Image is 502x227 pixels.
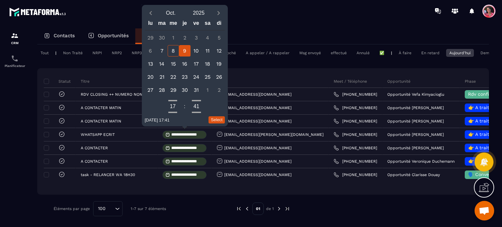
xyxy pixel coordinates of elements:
[93,201,123,216] div: Search for option
[11,32,19,40] img: formation
[334,119,377,124] a: [PHONE_NUMBER]
[202,19,213,30] div: sa
[156,19,168,30] div: ma
[109,49,125,57] div: NRP2
[296,49,324,57] div: Msg envoyé
[387,92,444,97] p: Opportunité Vefa Kimyacioglu
[191,45,202,57] div: 10
[236,206,242,212] img: prev
[156,32,168,43] div: 30
[89,49,105,57] div: NRP1
[156,58,168,70] div: 14
[81,146,108,150] p: A CONTACTER
[54,33,75,39] p: Contacts
[179,19,191,30] div: je
[45,79,71,84] p: Statut
[98,33,129,39] p: Opportunités
[192,99,201,102] button: Increment minutes
[353,49,373,57] div: Annulé
[156,84,168,96] div: 28
[202,71,213,83] div: 25
[179,71,191,83] div: 23
[156,45,168,57] div: 7
[191,32,202,43] div: 3
[168,19,179,30] div: me
[376,49,388,57] div: ✅
[252,203,264,215] p: 01
[168,45,179,57] div: 8
[128,49,145,57] div: NRP3
[202,84,213,96] div: 1
[157,7,185,19] button: Open months overlay
[191,19,202,30] div: ve
[468,158,494,164] span: 👉 A traiter
[334,92,377,97] a: [PHONE_NUMBER]
[192,102,201,111] button: Open minutes overlay
[387,159,455,164] p: Opportunité Veronique Duchemann
[181,104,189,109] div: :
[387,146,444,150] p: Opportunité [PERSON_NAME]
[11,55,19,62] img: scheduler
[446,49,474,57] div: Aujourd'hui
[145,84,156,96] div: 27
[185,7,213,19] button: Open years overlay
[477,49,498,57] div: Demain
[334,159,377,164] a: [PHONE_NUMBER]
[145,71,156,83] div: 20
[387,119,444,123] p: Opportunité [PERSON_NAME]
[284,206,290,212] img: next
[135,28,175,44] a: Tâches
[191,58,202,70] div: 17
[468,118,494,123] span: 👉 A traiter
[391,51,392,55] p: |
[145,118,170,122] div: 09/10/2025 17:41
[108,205,113,212] input: Search for option
[243,49,293,57] div: A appeler / A rappeler
[213,8,225,17] button: Next month
[55,51,57,55] p: |
[81,172,135,177] p: task - RELANCER WA 18H30
[168,58,179,70] div: 15
[168,32,179,43] div: 1
[244,206,250,212] img: prev
[179,45,191,57] div: 9
[202,58,213,70] div: 18
[465,79,476,84] p: Phase
[213,32,225,43] div: 5
[276,206,282,212] img: next
[334,145,377,151] a: [PHONE_NUMBER]
[213,84,225,96] div: 2
[334,79,367,84] p: Meet / Téléphone
[202,32,213,43] div: 4
[191,71,202,83] div: 24
[387,172,440,177] p: Opportunité Clarisse Douay
[81,28,135,44] a: Opportunités
[468,132,494,137] span: 👉 A traiter
[334,132,377,137] a: [PHONE_NUMBER]
[2,50,28,73] a: schedulerschedulerPlanificateur
[168,111,177,114] button: Decrement hours
[81,79,90,84] p: Titre
[213,19,225,30] div: di
[81,119,121,123] p: A CONTACTER MATIN
[81,92,151,97] p: RDV CLOSING ++ NUMERO NON ATTRIBUE
[2,64,28,68] p: Planificateur
[37,28,81,44] a: Contacts
[145,8,157,17] button: Previous month
[168,84,179,96] div: 29
[191,84,202,96] div: 31
[387,79,410,84] p: Opportunité
[54,206,90,211] p: Éléments par page
[213,71,225,83] div: 26
[168,102,177,111] button: Open hours overlay
[213,45,225,57] div: 12
[145,45,156,57] div: 6
[327,49,350,57] div: effectué
[387,132,444,137] p: Opportunité [PERSON_NAME]
[2,41,28,45] p: CRM
[131,206,166,211] p: 1-7 sur 7 éléments
[334,105,377,110] a: [PHONE_NUMBER]
[145,19,156,30] div: lu
[60,49,86,57] div: Non Traité
[418,49,443,57] div: En retard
